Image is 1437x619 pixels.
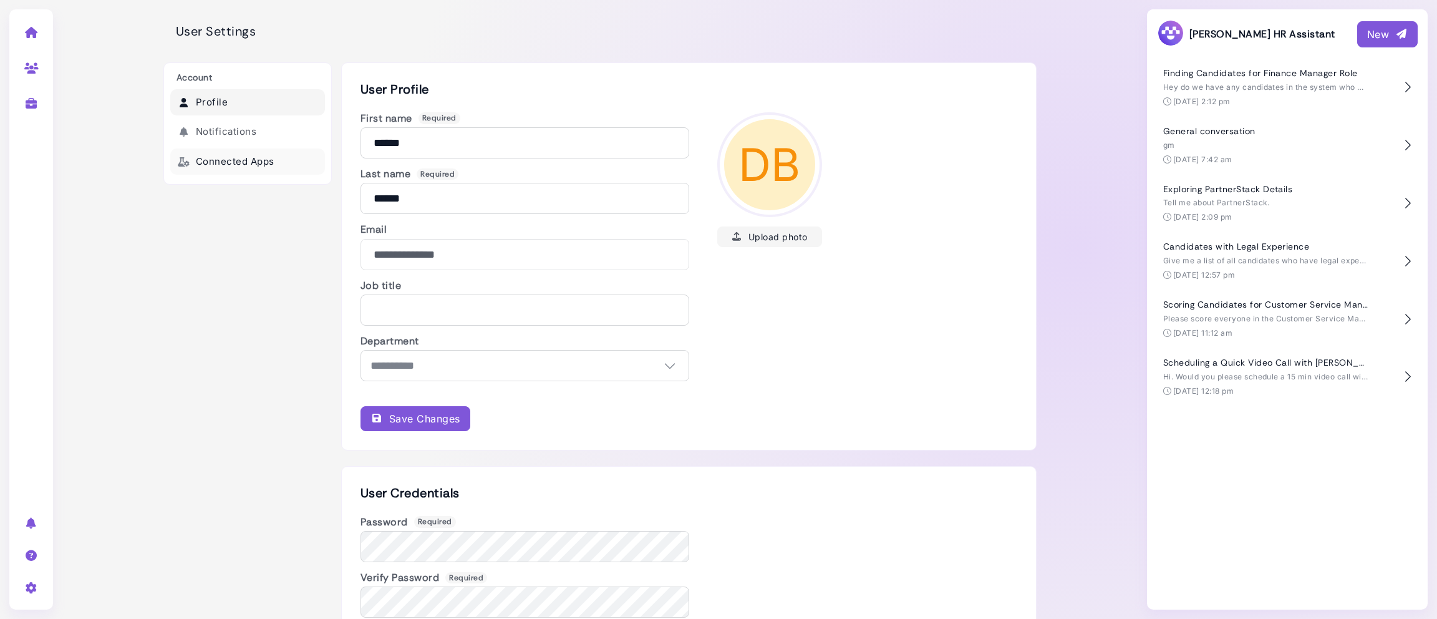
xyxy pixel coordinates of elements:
h4: Scoring Candidates for Customer Service Manager Role [1163,300,1369,310]
button: Upload photo [717,227,822,247]
div: Upload photo [731,230,807,243]
time: [DATE] 12:57 pm [1173,270,1235,280]
h4: Scheduling a Quick Video Call with [PERSON_NAME] [1163,358,1369,368]
button: Finding Candidates for Finance Manager Role Hey do we have any candidates in the system who may b... [1157,59,1418,117]
a: Notifications [170,119,325,145]
h3: Job title [360,280,689,291]
button: General conversation gm [DATE] 7:42 am [1157,117,1418,175]
time: [DATE] 2:12 pm [1173,97,1231,106]
time: [DATE] 7:42 am [1173,155,1232,164]
div: New [1367,27,1408,42]
span: Required [414,516,456,527]
button: Scoring Candidates for Customer Service Manager Role Please score everyone in the Customer Servic... [1157,290,1418,348]
button: Exploring PartnerStack Details Tell me about PartnerStack. [DATE] 2:09 pm [1157,175,1418,233]
span: Give me a list of all candidates who have legal experience. [1163,256,1386,265]
h3: Account [170,72,325,83]
h2: User Profile [360,82,1017,97]
button: Scheduling a Quick Video Call with [PERSON_NAME] Hi. Would you please schedule a 15 min video cal... [1157,348,1418,406]
h2: User Settings [163,24,256,39]
button: Candidates with Legal Experience Give me a list of all candidates who have legal experience. [DAT... [1157,232,1418,290]
h3: Verify Password [360,572,689,583]
button: Save Changes [360,406,470,431]
span: Required [445,572,487,583]
span: gm [1163,140,1175,150]
h4: Exploring PartnerStack Details [1163,184,1369,195]
time: [DATE] 2:09 pm [1173,212,1232,222]
button: New [1357,21,1418,47]
time: [DATE] 11:12 am [1173,328,1232,338]
span: Tell me about PartnerStack. [1163,198,1270,207]
a: Profile [170,89,325,116]
a: Connected Apps [170,149,325,175]
span: Please score everyone in the Customer Service Manager job [1163,314,1395,323]
h4: General conversation [1163,126,1369,137]
div: Save Changes [370,411,460,426]
h4: Finding Candidates for Finance Manager Role [1163,68,1369,79]
h2: User Credentials [360,485,1017,500]
h3: Email [360,223,689,235]
h3: Password [360,516,689,528]
span: Required [417,168,458,180]
h3: [PERSON_NAME] HR Assistant [1157,19,1335,49]
time: [DATE] 12:18 pm [1173,386,1234,396]
h3: Department [360,335,689,347]
h3: Last name [360,168,689,180]
h3: First name [360,112,689,124]
h4: Candidates with Legal Experience [1163,241,1369,252]
span: Required [419,112,460,124]
span: DB [724,119,815,210]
